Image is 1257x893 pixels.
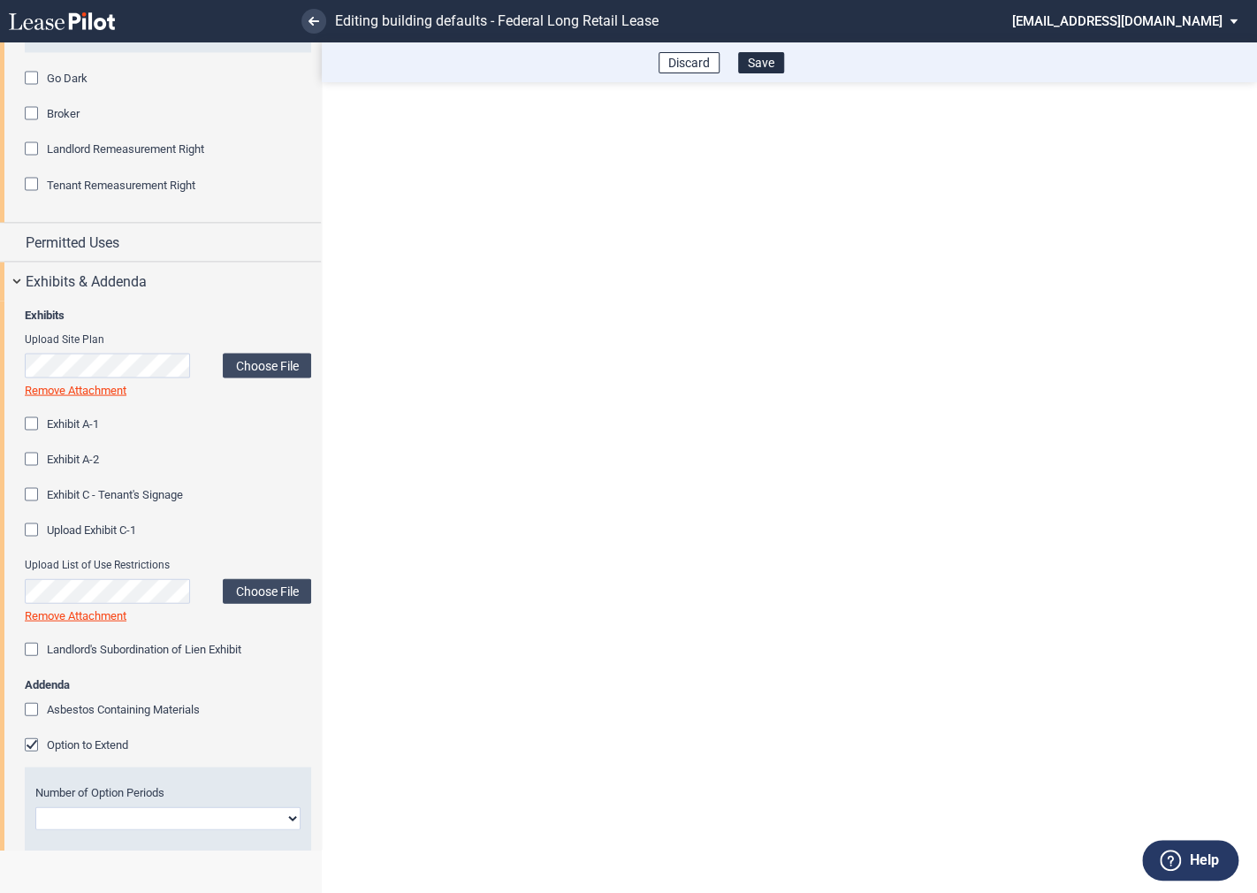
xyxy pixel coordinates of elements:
[25,451,99,469] md-checkbox: Exhibit A-2
[25,416,99,433] md-checkbox: Exhibit A-1
[25,557,311,572] span: Upload List of Use Restrictions
[26,271,147,292] span: Exhibits & Addenda
[25,70,88,88] md-checkbox: Go Dark
[738,52,784,73] button: Save
[25,176,195,194] md-checkbox: Tenant Remeasurement Right
[1142,840,1238,881] button: Help
[47,107,80,120] span: Broker
[47,642,241,655] span: Landlord's Subordination of Lien Exhibit
[25,308,65,321] b: Exhibits
[47,487,183,500] span: Exhibit C - Tenant's Signage
[659,52,720,73] button: Discard
[25,141,204,158] md-checkbox: Landlord Remeasurement Right
[35,848,154,861] span: Option Period(s) Length
[47,416,99,430] span: Exhibit A-1
[25,332,311,347] span: Upload Site Plan
[26,232,119,253] span: Permitted Uses
[47,72,88,85] span: Go Dark
[47,452,99,465] span: Exhibit A-2
[25,737,128,754] md-checkbox: Option to Extend
[47,142,204,156] span: Landlord Remeasurement Right
[47,523,136,536] span: Upload Exhibit C-1
[47,702,200,715] span: Asbestos Containing Materials
[25,677,70,691] b: Addenda
[1189,849,1218,872] label: Help
[223,353,311,378] label: Choose File
[25,701,200,719] md-checkbox: Asbestos Containing Materials
[25,486,183,504] md-checkbox: Exhibit C - Tenant's Signage
[35,785,164,798] span: Number of Option Periods
[223,578,311,603] label: Choose File
[25,608,126,622] a: Remove Attachment
[47,737,128,751] span: Option to Extend
[25,641,241,659] md-checkbox: Landlord's Subordination of Lien Exhibit
[25,383,126,396] a: Remove Attachment
[25,105,80,123] md-checkbox: Broker
[47,178,195,191] span: Tenant Remeasurement Right
[25,522,136,539] md-checkbox: Upload Exhibit C-1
